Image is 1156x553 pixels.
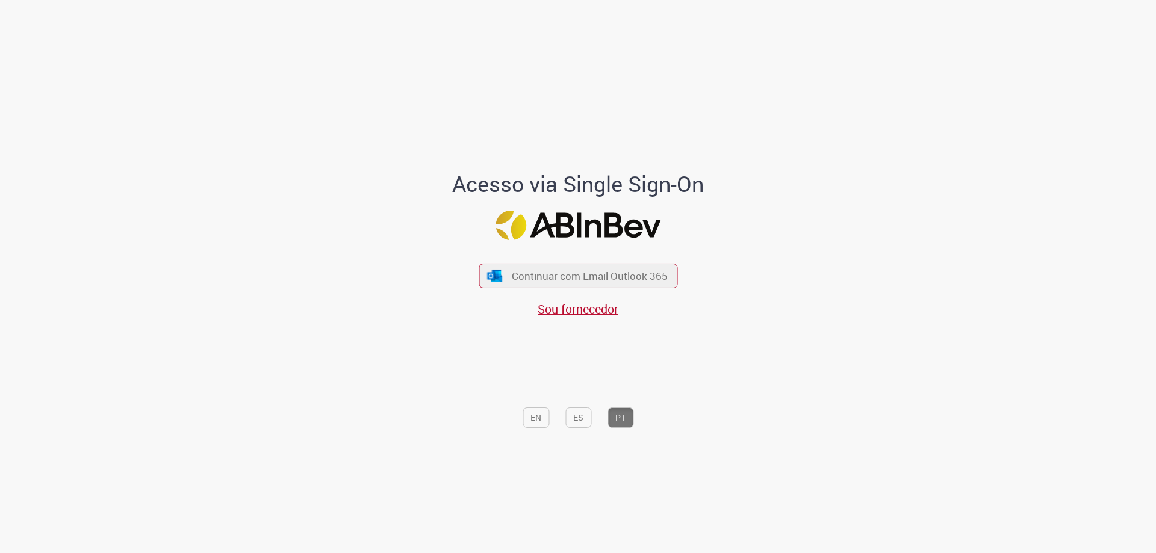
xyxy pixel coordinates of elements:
button: EN [523,407,549,428]
span: Continuar com Email Outlook 365 [512,269,668,283]
button: ícone Azure/Microsoft 360 Continuar com Email Outlook 365 [479,264,677,288]
button: ES [565,407,591,428]
img: Logo ABInBev [496,211,660,240]
button: PT [608,407,633,428]
h1: Acesso via Single Sign-On [411,172,745,196]
a: Sou fornecedor [538,301,618,317]
img: ícone Azure/Microsoft 360 [486,270,503,282]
